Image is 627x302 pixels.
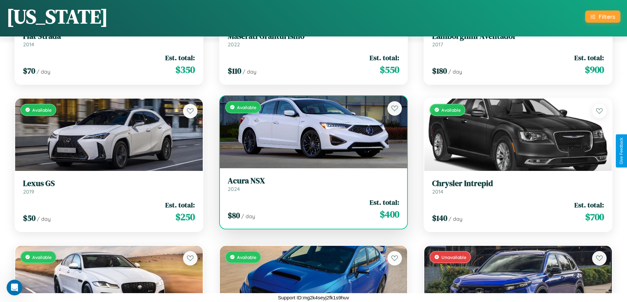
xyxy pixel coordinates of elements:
[165,53,195,62] span: Est. total:
[432,213,447,223] span: $ 140
[619,138,624,164] div: Give Feedback
[32,107,52,113] span: Available
[228,176,400,192] a: Acura NSX2024
[228,41,240,48] span: 2022
[432,32,604,48] a: Lamborghini Aventador2017
[448,68,462,75] span: / day
[441,254,466,260] span: Unavailable
[228,32,400,48] a: Maserati Granturismo2022
[37,68,50,75] span: / day
[574,53,604,62] span: Est. total:
[23,32,195,41] h3: Fiat Strada
[237,254,256,260] span: Available
[370,53,399,62] span: Est. total:
[23,213,36,223] span: $ 50
[23,65,35,76] span: $ 70
[237,105,256,110] span: Available
[585,63,604,76] span: $ 900
[432,179,604,195] a: Chrysler Intrepid2014
[370,197,399,207] span: Est. total:
[599,13,615,20] div: Filters
[432,179,604,188] h3: Chrysler Intrepid
[7,3,108,30] h1: [US_STATE]
[23,179,195,188] h3: Lexus GS
[432,32,604,41] h3: Lamborghini Aventador
[23,188,34,195] span: 2019
[380,208,399,221] span: $ 400
[228,176,400,186] h3: Acura NSX
[7,280,22,295] iframe: Intercom live chat
[228,65,241,76] span: $ 110
[165,200,195,210] span: Est. total:
[228,210,240,221] span: $ 80
[228,186,240,192] span: 2024
[23,41,34,48] span: 2014
[243,68,256,75] span: / day
[23,32,195,48] a: Fiat Strada2014
[23,179,195,195] a: Lexus GS2019
[449,216,462,222] span: / day
[241,213,255,220] span: / day
[585,11,620,23] button: Filters
[441,107,461,113] span: Available
[574,200,604,210] span: Est. total:
[432,65,447,76] span: $ 180
[432,41,443,48] span: 2017
[175,63,195,76] span: $ 350
[228,32,400,41] h3: Maserati Granturismo
[585,210,604,223] span: $ 700
[32,254,52,260] span: Available
[175,210,195,223] span: $ 250
[278,293,349,302] p: Support ID: mg2k4seyj2fk1s9huv
[37,216,51,222] span: / day
[432,188,443,195] span: 2014
[380,63,399,76] span: $ 550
